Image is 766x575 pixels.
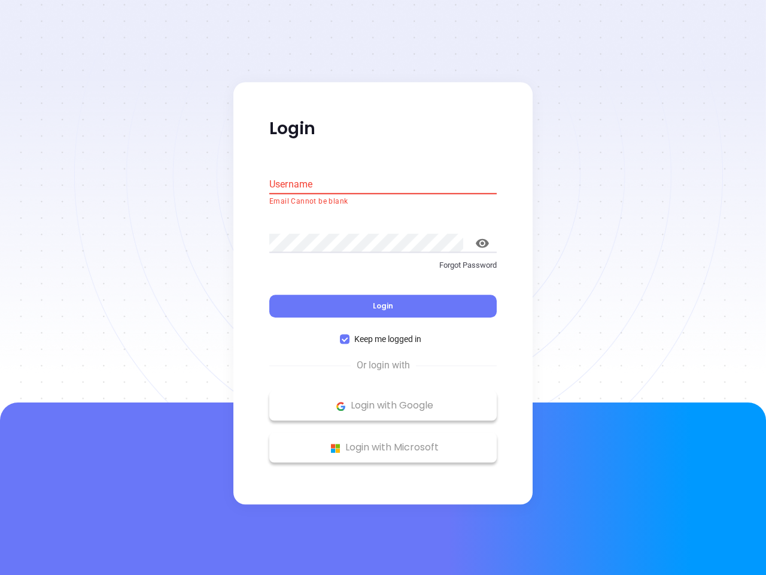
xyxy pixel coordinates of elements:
span: Keep me logged in [349,333,426,346]
a: Forgot Password [269,259,497,281]
p: Forgot Password [269,259,497,271]
p: Login with Microsoft [275,439,491,457]
span: Login [373,301,393,311]
span: Or login with [351,359,416,373]
button: Login [269,295,497,318]
button: Google Logo Login with Google [269,391,497,421]
button: toggle password visibility [468,229,497,258]
p: Email Cannot be blank [269,196,497,208]
img: Microsoft Logo [328,441,343,456]
button: Microsoft Logo Login with Microsoft [269,433,497,463]
img: Google Logo [333,399,348,414]
p: Login [269,118,497,140]
p: Login with Google [275,397,491,415]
